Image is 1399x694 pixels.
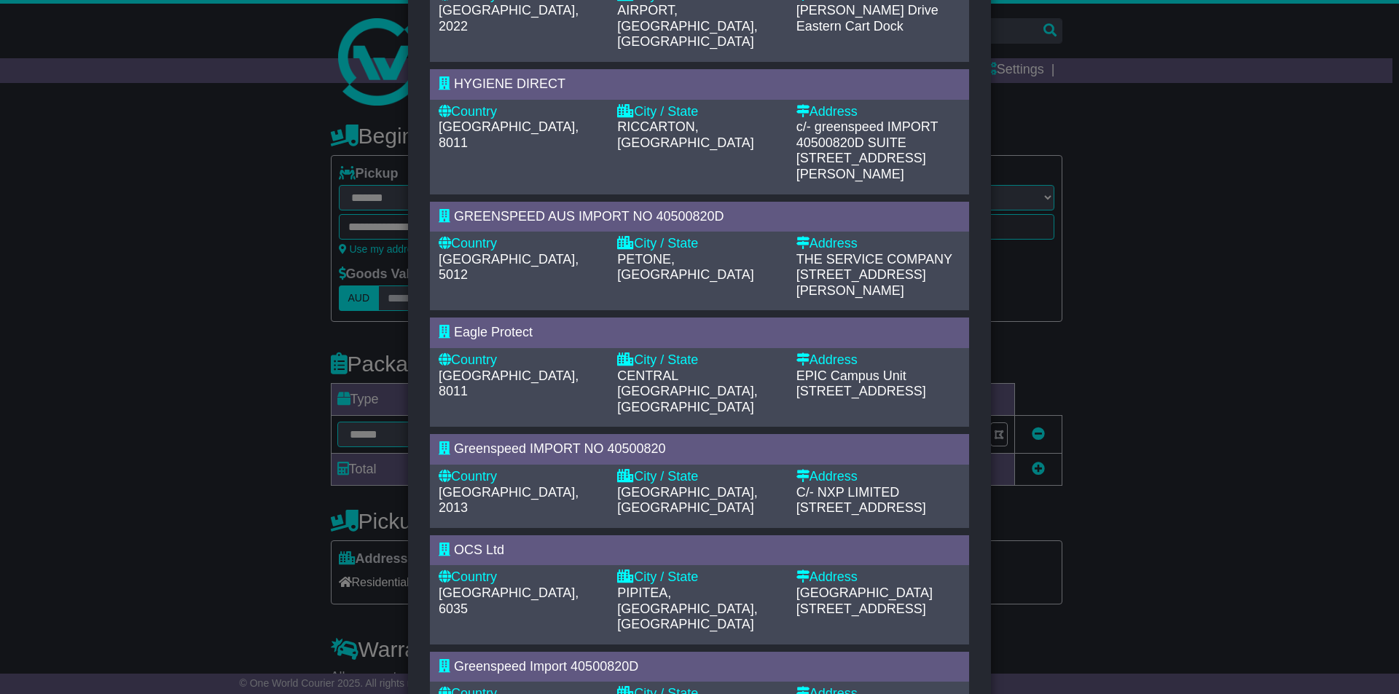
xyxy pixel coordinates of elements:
[617,119,753,150] span: RICCARTON, [GEOGRAPHIC_DATA]
[454,543,504,557] span: OCS Ltd
[439,352,603,368] div: Country
[796,135,926,181] span: SUITE [STREET_ADDRESS][PERSON_NAME]
[454,441,666,456] span: Greenspeed IMPORT NO 40500820
[439,104,603,120] div: Country
[796,352,960,368] div: Address
[796,368,926,399] span: Unit [STREET_ADDRESS]
[439,252,579,283] span: [GEOGRAPHIC_DATA], 5012
[796,236,960,252] div: Address
[439,3,579,33] span: [GEOGRAPHIC_DATA], 2022
[617,368,757,414] span: CENTRAL [GEOGRAPHIC_DATA], [GEOGRAPHIC_DATA]
[796,569,960,585] div: Address
[796,469,960,485] div: Address
[796,500,926,515] span: [STREET_ADDRESS]
[617,236,781,252] div: City / State
[439,585,579,616] span: [GEOGRAPHIC_DATA], 6035
[796,104,960,120] div: Address
[617,252,753,283] span: PETONE, [GEOGRAPHIC_DATA]
[439,119,579,150] span: [GEOGRAPHIC_DATA], 8011
[454,76,565,91] span: HYGIENE DIRECT
[454,659,638,674] span: Greenspeed Import 40500820D
[796,19,904,33] span: Eastern Cart Dock
[617,569,781,585] div: City / State
[439,368,579,399] span: [GEOGRAPHIC_DATA], 8011
[796,3,938,17] span: [PERSON_NAME] Drive
[439,469,603,485] div: Country
[454,209,724,224] span: GREENSPEED AUS IMPORT NO 40500820D
[439,236,603,252] div: Country
[617,3,757,49] span: AIRPORT, [GEOGRAPHIC_DATA], [GEOGRAPHIC_DATA]
[439,485,579,516] span: [GEOGRAPHIC_DATA], 2013
[796,602,926,616] span: [STREET_ADDRESS]
[796,485,900,500] span: C/- NXP LIMITED
[617,469,781,485] div: City / State
[454,325,533,339] span: Eagle Protect
[617,485,757,516] span: [GEOGRAPHIC_DATA], [GEOGRAPHIC_DATA]
[439,569,603,585] div: Country
[796,267,926,298] span: [STREET_ADDRESS][PERSON_NAME]
[617,585,757,631] span: PIPITEA, [GEOGRAPHIC_DATA], [GEOGRAPHIC_DATA]
[796,119,938,150] span: c/- greenspeed IMPORT 40500820D
[796,368,879,383] span: EPIC Campus
[617,352,781,368] div: City / State
[796,585,933,600] span: [GEOGRAPHIC_DATA]
[617,104,781,120] div: City / State
[796,252,952,267] span: THE SERVICE COMPANY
